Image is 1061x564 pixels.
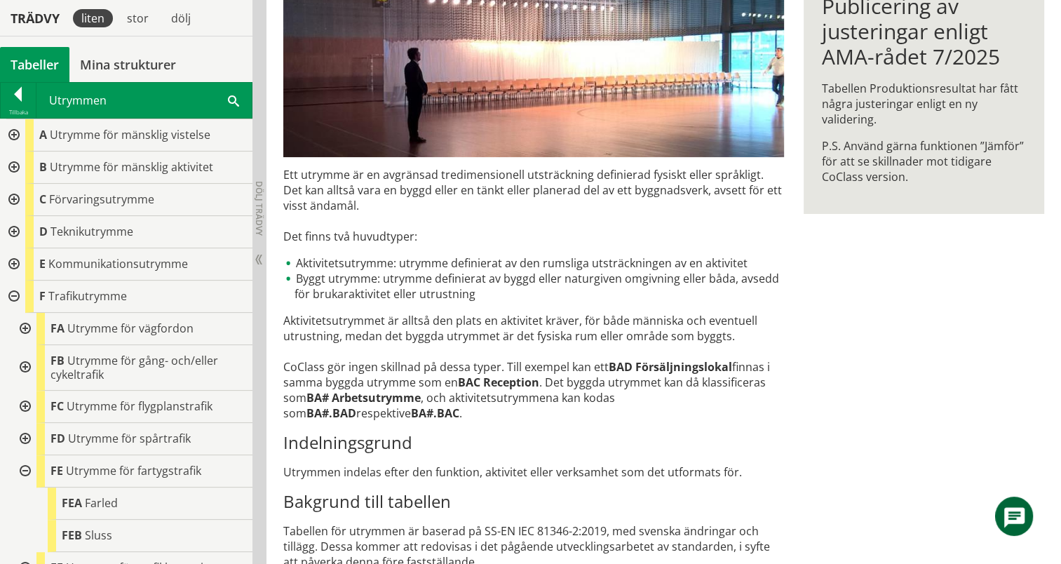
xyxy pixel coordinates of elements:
[119,9,157,27] div: stor
[50,224,133,239] span: Teknikutrymme
[62,528,82,543] span: FEB
[69,47,187,82] a: Mina strukturer
[67,398,212,414] span: Utrymme för flygplanstrafik
[228,93,239,107] span: Sök i tabellen
[50,321,65,336] span: FA
[1,107,36,118] div: Tillbaka
[50,127,210,142] span: Utrymme för mänsklig vistelse
[85,528,112,543] span: Sluss
[67,321,194,336] span: Utrymme för vägfordon
[3,11,67,26] div: Trädvy
[50,353,65,368] span: FB
[39,224,48,239] span: D
[50,398,64,414] span: FC
[39,192,46,207] span: C
[306,405,356,421] strong: BA#.BAD
[50,431,65,446] span: FD
[50,159,213,175] span: Utrymme för mänsklig aktivitet
[283,432,785,453] h3: Indelningsgrund
[283,491,785,512] h3: Bakgrund till tabellen
[62,495,82,511] span: FEA
[85,495,118,511] span: Farled
[39,159,47,175] span: B
[66,463,201,478] span: Utrymme för fartygstrafik
[48,288,127,304] span: Trafikutrymme
[50,353,218,382] span: Utrymme för gång- och/eller cykeltrafik
[73,9,113,27] div: liten
[68,431,191,446] span: Utrymme för spårtrafik
[36,83,252,118] div: Utrymmen
[39,127,47,142] span: A
[411,405,459,421] strong: BA#.BAC
[822,138,1027,184] p: P.S. Använd gärna funktionen ”Jämför” för att se skillnader mot tidigare CoClass version.
[822,81,1027,127] p: Tabellen Produktionsresultat har fått några justeringar enligt en ny validering.
[283,255,785,271] li: Aktivitetsutrymme: utrymme definierat av den rumsliga utsträckningen av en aktivitet
[49,192,154,207] span: Förvaringsutrymme
[609,359,732,375] strong: BAD Försäljningslokal
[48,256,188,271] span: Kommunikationsutrymme
[39,288,46,304] span: F
[163,9,199,27] div: dölj
[253,181,265,236] span: Dölj trädvy
[283,271,785,302] li: Byggt utrymme: utrymme definierat av byggd eller naturgiven omgivning eller båda, avsedd för bruk...
[306,390,421,405] strong: BA# Arbetsutrymme
[50,463,63,478] span: FE
[39,256,46,271] span: E
[458,375,539,390] strong: BAC Reception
